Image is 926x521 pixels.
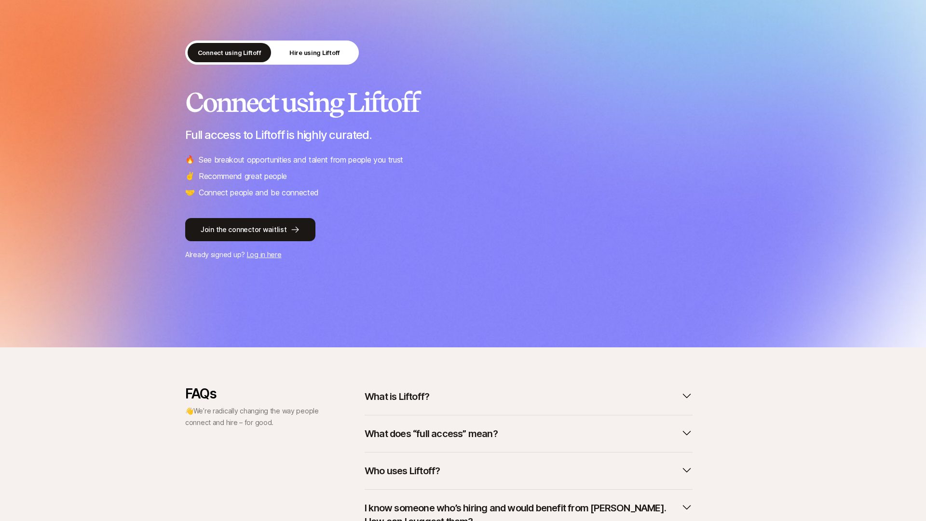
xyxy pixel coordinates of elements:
[199,153,403,166] p: See breakout opportunities and talent from people you trust
[289,48,340,57] p: Hire using Liftoff
[365,423,693,444] button: What does “full access” mean?
[185,153,195,166] span: 🔥
[185,218,315,241] button: Join the connector waitlist
[365,386,693,407] button: What is Liftoff?
[185,249,741,260] p: Already signed up?
[185,170,195,182] span: ✌️
[365,460,693,481] button: Who uses Liftoff?
[185,407,319,426] span: We’re radically changing the way people connect and hire – for good.
[199,170,287,182] p: Recommend great people
[185,386,320,401] p: FAQs
[185,128,741,142] p: Full access to Liftoff is highly curated.
[185,186,195,199] span: 🤝
[199,186,319,199] p: Connect people and be connected
[365,427,498,440] p: What does “full access” mean?
[365,464,440,478] p: Who uses Liftoff?
[185,405,320,428] p: 👋
[198,48,261,57] p: Connect using Liftoff
[365,390,429,403] p: What is Liftoff?
[185,218,741,241] a: Join the connector waitlist
[247,250,282,259] a: Log in here
[185,88,741,117] h2: Connect using Liftoff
